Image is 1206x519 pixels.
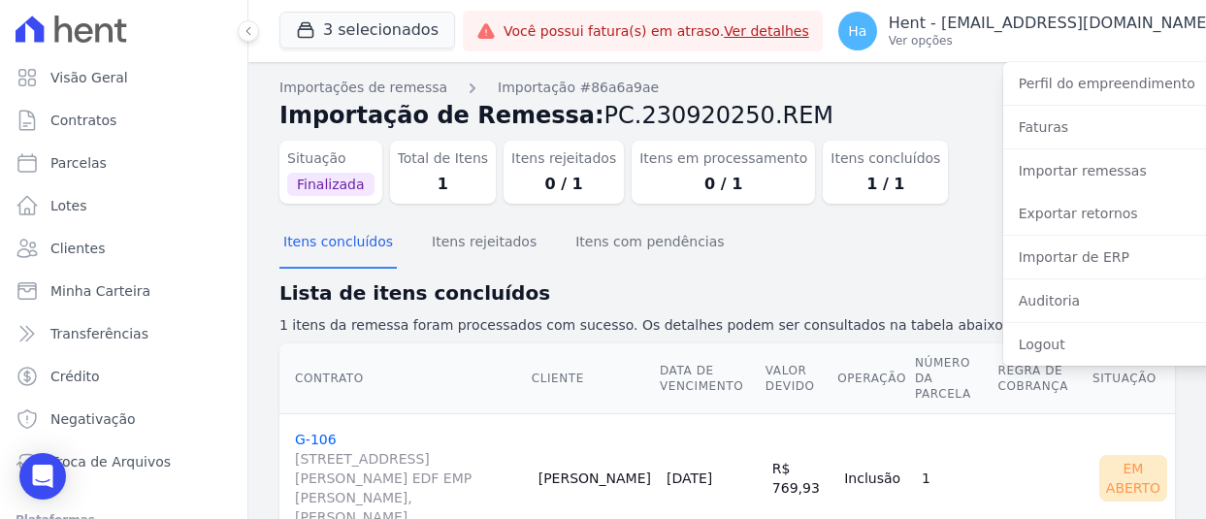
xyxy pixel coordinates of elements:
dt: Total de Itens [398,148,489,169]
button: Itens com pendências [571,218,728,269]
div: Open Intercom Messenger [19,453,66,500]
span: Ha [848,24,866,38]
h2: Lista de itens concluídos [279,278,1175,308]
span: Contratos [50,111,116,130]
a: Importação #86a6a9ae [498,78,659,98]
a: Negativação [8,400,240,438]
button: 3 selecionados [279,12,455,49]
button: Itens concluídos [279,218,397,269]
a: Crédito [8,357,240,396]
span: Minha Carteira [50,281,150,301]
span: Lotes [50,196,87,215]
a: Minha Carteira [8,272,240,310]
dt: Itens em processamento [639,148,807,169]
dt: Itens rejeitados [511,148,616,169]
th: Data de Vencimento [659,343,765,414]
th: Operação [836,343,914,414]
span: Crédito [50,367,100,386]
a: Clientes [8,229,240,268]
span: Parcelas [50,153,107,173]
button: Itens rejeitados [428,218,540,269]
span: Finalizada [287,173,375,196]
a: Parcelas [8,144,240,182]
th: Valor devido [765,343,836,414]
nav: Breadcrumb [279,78,1175,98]
th: Regra de Cobrança [997,343,1092,414]
a: Transferências [8,314,240,353]
h2: Importação de Remessa: [279,98,1175,133]
dt: Itens concluídos [831,148,940,169]
th: Número da Parcela [914,343,997,414]
dd: 1 [398,173,489,196]
span: Troca de Arquivos [50,452,171,471]
a: Troca de Arquivos [8,442,240,481]
a: Lotes [8,186,240,225]
th: Cliente [531,343,659,414]
th: Contrato [279,343,531,414]
dd: 0 / 1 [511,173,616,196]
span: Clientes [50,239,105,258]
a: Importações de remessa [279,78,447,98]
dd: 1 / 1 [831,173,940,196]
div: Em Aberto [1099,455,1167,502]
dt: Situação [287,148,375,169]
a: Ver detalhes [724,23,809,39]
p: 1 itens da remessa foram processados com sucesso. Os detalhes podem ser consultados na tabela aba... [279,315,1175,336]
span: PC.230920250.REM [604,102,833,129]
a: Visão Geral [8,58,240,97]
a: Contratos [8,101,240,140]
span: Você possui fatura(s) em atraso. [504,21,809,42]
th: Situação [1092,343,1175,414]
span: Visão Geral [50,68,128,87]
dd: 0 / 1 [639,173,807,196]
span: Transferências [50,324,148,343]
span: Negativação [50,409,136,429]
